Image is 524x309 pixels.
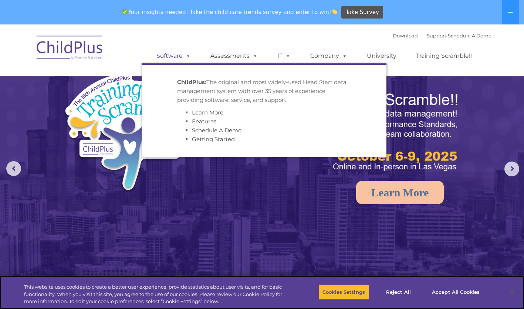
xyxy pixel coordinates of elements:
img: ✅ [122,9,128,14]
a: Take Survey [341,6,383,19]
a: Schedule A Demo [448,33,491,39]
span: Take Survey [346,6,379,19]
a: University [359,49,404,63]
span: Phone number [103,79,134,85]
img: ChildPlus by Procare Solutions [33,30,107,67]
img: 👏 [332,9,337,14]
a: Features [192,118,216,125]
button: Accept All Cookies [428,284,484,300]
a: Getting Started [192,136,235,143]
button: Reject All [375,284,422,300]
button: Cookies Settings [318,284,369,300]
a: Learn More [192,109,223,116]
span: Your insights needed! Take the child care trends survey and enter to win! [119,5,341,19]
a: Support [427,33,446,39]
a: IT [270,49,298,63]
a: Schedule A Demo [192,127,241,134]
strong: ChildPlus: [177,79,206,86]
a: Learn More [356,181,444,204]
button: Close [504,284,520,300]
a: Download [393,33,418,39]
font: | [393,33,491,39]
div: This website uses cookies to create a better user experience, provide statistics about user visit... [24,283,288,305]
a: Software [149,49,198,63]
span: Last name [103,49,125,54]
a: Training Scramble!! [409,49,479,63]
a: Assessments [203,49,265,63]
a: Company [303,49,355,63]
p: The original and most widely-used Head Start data management system with over 35 years of experie... [177,78,351,104]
